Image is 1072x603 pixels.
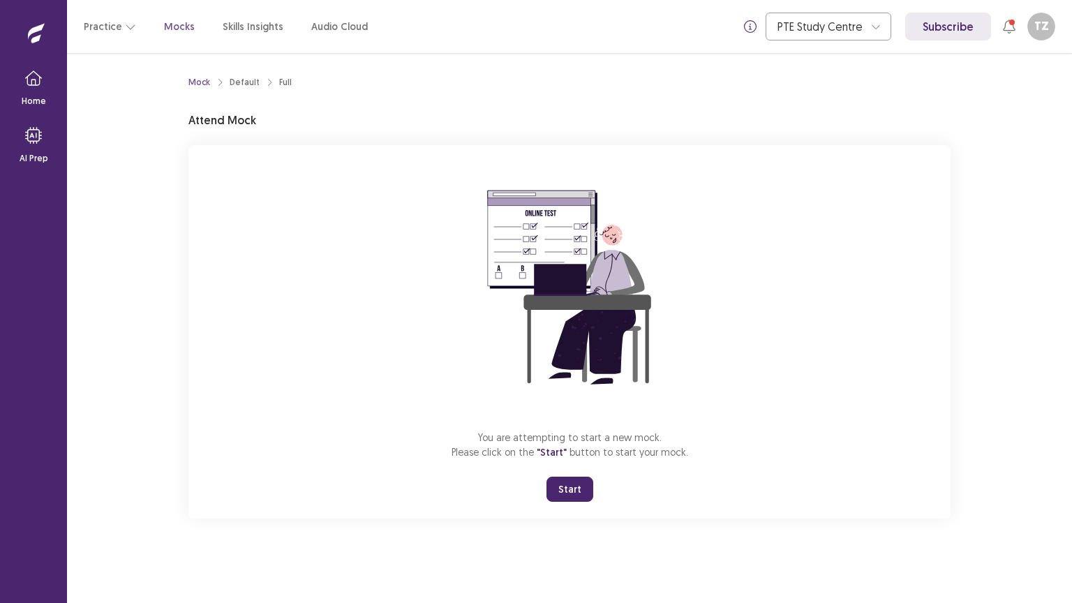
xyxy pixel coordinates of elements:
[777,13,864,40] div: PTE Study Centre
[84,14,136,39] button: Practice
[444,162,695,413] img: attend-mock
[311,20,368,34] a: Audio Cloud
[20,152,48,165] p: AI Prep
[164,20,195,34] a: Mocks
[188,76,292,89] nav: breadcrumb
[22,95,46,107] p: Home
[905,13,991,40] a: Subscribe
[188,112,256,128] p: Attend Mock
[279,76,292,89] div: Full
[452,430,688,460] p: You are attempting to start a new mock. Please click on the button to start your mock.
[546,477,593,502] button: Start
[1027,13,1055,40] button: TZ
[188,76,210,89] a: Mock
[223,20,283,34] a: Skills Insights
[537,446,567,459] span: "Start"
[230,76,260,89] div: Default
[738,14,763,39] button: info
